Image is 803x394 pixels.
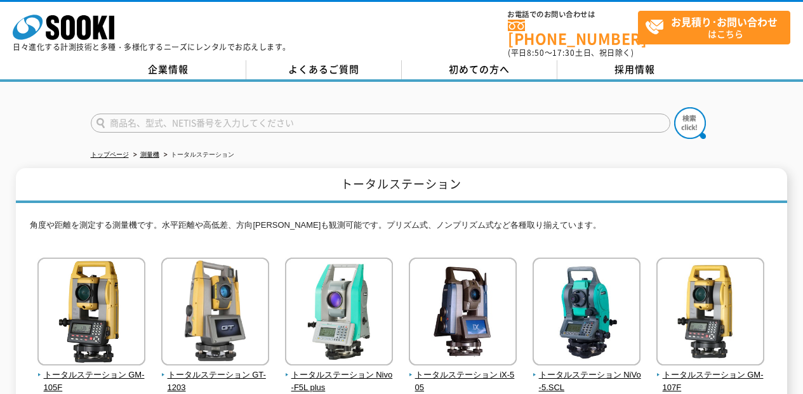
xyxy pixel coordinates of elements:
[409,258,517,369] img: トータルステーション iX-505
[140,151,159,158] a: 測量機
[638,11,790,44] a: お見積り･お問い合わせはこちら
[671,14,778,29] strong: お見積り･お問い合わせ
[557,60,713,79] a: 採用情報
[508,20,638,46] a: [PHONE_NUMBER]
[161,258,269,369] img: トータルステーション GT-1203
[533,258,640,369] img: トータルステーション NiVo-5.SCL
[13,43,291,51] p: 日々進化する計測技術と多種・多様化するニーズにレンタルでお応えします。
[508,11,638,18] span: お電話でのお問い合わせは
[161,148,234,162] li: トータルステーション
[449,62,510,76] span: 初めての方へ
[30,219,773,239] p: 角度や距離を測定する測量機です。水平距離や高低差、方向[PERSON_NAME]も観測可能です。プリズム式、ノンプリズム式など各種取り揃えています。
[508,47,634,58] span: (平日 ～ 土日、祝日除く)
[645,11,790,43] span: はこちら
[285,258,393,369] img: トータルステーション Nivo-F5L plus
[91,114,670,133] input: 商品名、型式、NETIS番号を入力してください
[552,47,575,58] span: 17:30
[656,258,764,369] img: トータルステーション GM-107F
[402,60,557,79] a: 初めての方へ
[37,258,145,369] img: トータルステーション GM-105F
[246,60,402,79] a: よくあるご質問
[16,168,786,203] h1: トータルステーション
[527,47,545,58] span: 8:50
[91,60,246,79] a: 企業情報
[674,107,706,139] img: btn_search.png
[91,151,129,158] a: トップページ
